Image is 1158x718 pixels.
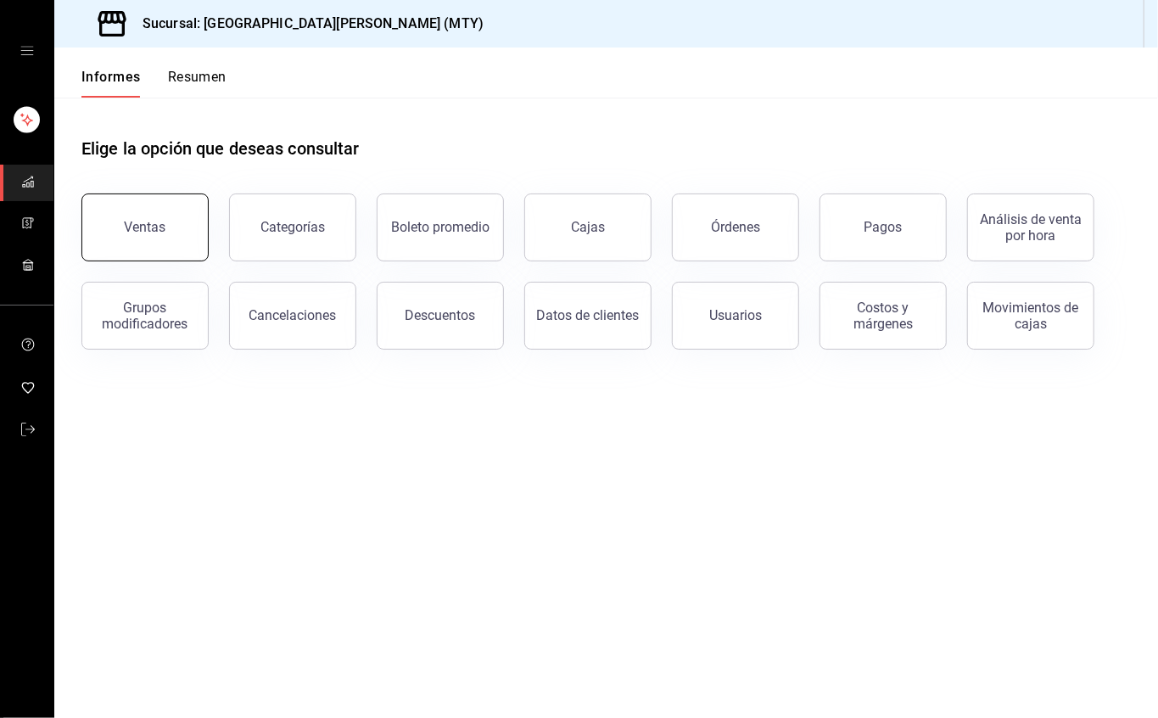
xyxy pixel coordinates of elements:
font: Usuarios [709,307,762,323]
button: Grupos modificadores [81,282,209,350]
font: Cajas [571,219,605,235]
font: Cancelaciones [249,307,337,323]
font: Datos de clientes [537,307,640,323]
font: Órdenes [711,219,760,235]
font: Categorías [260,219,325,235]
font: Análisis de venta por hora [980,211,1082,244]
button: Datos de clientes [524,282,652,350]
font: Grupos modificadores [103,300,188,332]
button: Pagos [820,194,947,261]
button: Categorías [229,194,356,261]
font: Descuentos [406,307,476,323]
button: Movimientos de cajas [967,282,1094,350]
div: pestañas de navegación [81,68,227,98]
font: Costos y márgenes [853,300,913,332]
font: Movimientos de cajas [983,300,1079,332]
button: Órdenes [672,194,799,261]
button: Análisis de venta por hora [967,194,1094,261]
button: Usuarios [672,282,799,350]
font: Informes [81,69,141,85]
button: Ventas [81,194,209,261]
button: Boleto promedio [377,194,504,261]
button: Costos y márgenes [820,282,947,350]
font: Elige la opción que deseas consultar [81,138,360,159]
font: Boleto promedio [391,219,489,235]
button: Cancelaciones [229,282,356,350]
button: Descuentos [377,282,504,350]
button: Cajas [524,194,652,261]
font: Resumen [168,69,227,85]
font: Ventas [125,219,166,235]
font: Pagos [864,219,903,235]
button: cajón abierto [20,44,34,58]
font: Sucursal: [GEOGRAPHIC_DATA][PERSON_NAME] (MTY) [143,15,484,31]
